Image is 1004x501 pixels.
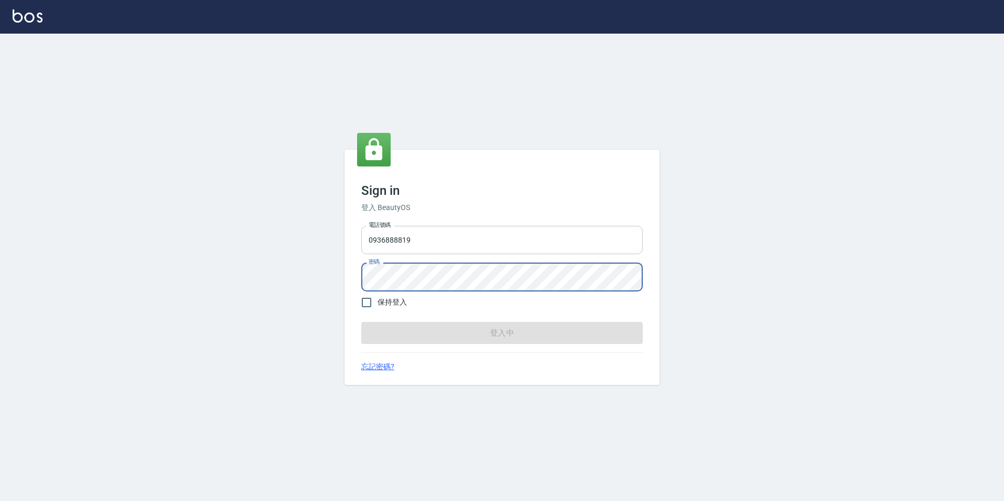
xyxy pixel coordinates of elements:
label: 密碼 [369,258,380,266]
span: 保持登入 [378,297,407,308]
img: Logo [13,9,43,23]
a: 忘記密碼? [361,361,394,372]
h3: Sign in [361,183,643,198]
h6: 登入 BeautyOS [361,202,643,213]
label: 電話號碼 [369,221,391,229]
